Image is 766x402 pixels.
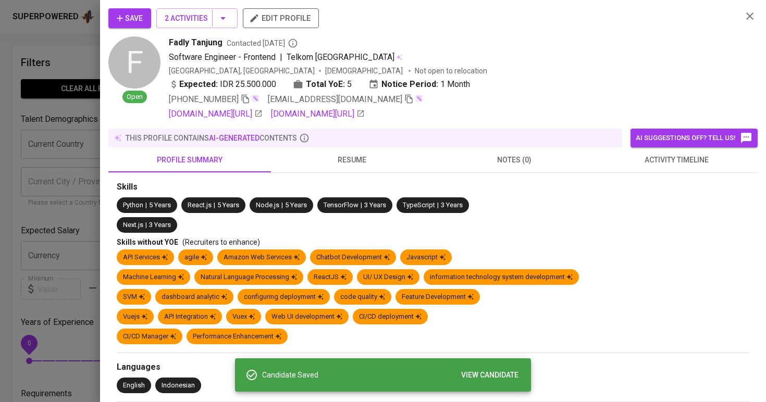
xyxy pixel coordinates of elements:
[122,92,147,102] span: Open
[406,253,446,262] div: Javascript
[316,253,390,262] div: Chatbot Development
[324,201,359,209] span: TensorFlow
[325,66,404,76] span: [DEMOGRAPHIC_DATA]
[162,381,195,391] div: Indonesian
[214,200,215,210] span: |
[169,52,276,62] span: Software Engineer - Frontend
[169,66,315,76] div: [GEOGRAPHIC_DATA], [GEOGRAPHIC_DATA]
[126,133,297,143] p: this profile contains contents
[162,292,227,302] div: dashboard analytic
[201,272,297,282] div: Natural Language Processing
[306,78,345,91] b: Total YoE:
[314,272,347,282] div: ReactJS
[364,201,386,209] span: 3 Years
[224,253,300,262] div: Amazon Web Services
[285,201,307,209] span: 5 Years
[149,221,171,229] span: 3 Years
[368,78,470,91] div: 1 Month
[117,12,143,25] span: Save
[288,38,298,48] svg: By Batam recruiter
[347,78,352,91] span: 5
[430,272,573,282] div: information technology system development
[145,200,147,210] span: |
[193,332,281,342] div: Performance Enhancement
[403,201,435,209] span: TypeScript
[363,272,413,282] div: UI/ UX Design
[169,108,263,120] a: [DOMAIN_NAME][URL]
[415,66,487,76] p: Not open to relocation
[243,8,319,28] button: edit profile
[184,253,207,262] div: agile
[244,292,324,302] div: configuring deployment
[232,312,255,322] div: Vuex
[179,78,218,91] b: Expected:
[262,366,523,385] div: Candidate Saved
[227,38,298,48] span: Contacted [DATE]
[287,52,394,62] span: Telkom [GEOGRAPHIC_DATA]
[117,238,178,246] span: Skills without YOE
[117,361,749,373] div: Languages
[123,253,168,262] div: API Services
[251,94,260,103] img: magic_wand.svg
[123,221,143,229] span: Next.js
[165,12,229,25] span: 2 Activities
[256,201,279,209] span: Node.js
[169,36,223,49] span: Fadly Tanjung
[359,312,422,322] div: CI/CD deployment
[169,94,239,104] span: [PHONE_NUMBER]
[402,292,474,302] div: Feature Development
[439,154,589,167] span: notes (0)
[243,14,319,22] a: edit profile
[631,129,758,147] button: AI suggestions off? Tell us!
[108,8,151,28] button: Save
[437,200,439,210] span: |
[461,369,518,382] span: VIEW CANDIDATE
[145,220,147,230] span: |
[441,201,463,209] span: 3 Years
[123,381,145,391] div: English
[217,201,239,209] span: 5 Years
[251,11,311,25] span: edit profile
[277,154,427,167] span: resume
[268,94,402,104] span: [EMAIL_ADDRESS][DOMAIN_NAME]
[415,94,423,103] img: magic_wand.svg
[361,200,362,210] span: |
[281,200,283,210] span: |
[182,238,260,246] span: (Recruiters to enhance)
[108,36,160,89] div: F
[381,78,438,91] b: Notice Period:
[156,8,238,28] button: 2 Activities
[123,312,147,322] div: Vuejs
[602,154,752,167] span: activity timeline
[188,201,212,209] span: React.js
[115,154,265,167] span: profile summary
[123,292,145,302] div: SVM
[149,201,171,209] span: 5 Years
[123,201,143,209] span: Python
[123,332,176,342] div: CI/CD Manager
[340,292,385,302] div: code quality
[164,312,216,322] div: API Integration
[123,272,184,282] div: Machine Learning
[209,134,260,142] span: AI-generated
[271,108,365,120] a: [DOMAIN_NAME][URL]
[117,181,749,193] div: Skills
[280,51,282,64] span: |
[169,78,276,91] div: IDR 25.500.000
[636,132,752,144] span: AI suggestions off? Tell us!
[271,312,342,322] div: Web UI development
